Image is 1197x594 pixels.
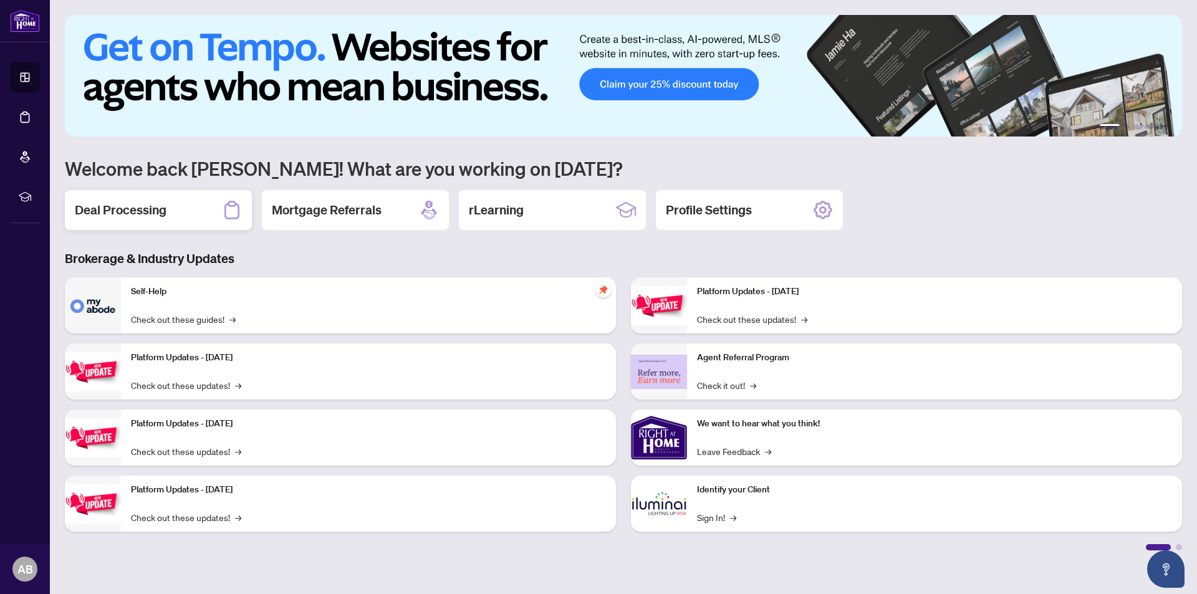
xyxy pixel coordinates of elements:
[1145,124,1150,129] button: 4
[131,312,236,326] a: Check out these guides!→
[730,510,736,524] span: →
[697,510,736,524] a: Sign In!→
[1155,124,1160,129] button: 5
[697,285,1172,299] p: Platform Updates - [DATE]
[1125,124,1130,129] button: 2
[65,352,121,391] img: Platform Updates - September 16, 2025
[1100,124,1120,129] button: 1
[131,444,241,458] a: Check out these updates!→
[631,476,687,532] img: Identify your Client
[235,510,241,524] span: →
[596,282,611,297] span: pushpin
[765,444,771,458] span: →
[697,351,1172,365] p: Agent Referral Program
[131,351,606,365] p: Platform Updates - [DATE]
[131,483,606,497] p: Platform Updates - [DATE]
[666,201,752,219] h2: Profile Settings
[131,285,606,299] p: Self-Help
[131,378,241,392] a: Check out these updates!→
[1147,550,1185,588] button: Open asap
[65,418,121,457] img: Platform Updates - July 21, 2025
[65,277,121,333] img: Self-Help
[235,444,241,458] span: →
[65,156,1182,180] h1: Welcome back [PERSON_NAME]! What are you working on [DATE]?
[17,560,33,578] span: AB
[229,312,236,326] span: →
[1165,124,1170,129] button: 6
[235,378,241,392] span: →
[697,378,756,392] a: Check it out!→
[697,312,807,326] a: Check out these updates!→
[272,201,382,219] h2: Mortgage Referrals
[65,15,1182,137] img: Slide 0
[131,417,606,431] p: Platform Updates - [DATE]
[631,355,687,389] img: Agent Referral Program
[10,9,40,32] img: logo
[801,312,807,326] span: →
[469,201,524,219] h2: rLearning
[65,250,1182,267] h3: Brokerage & Industry Updates
[631,286,687,325] img: Platform Updates - June 23, 2025
[131,510,241,524] a: Check out these updates!→
[65,484,121,524] img: Platform Updates - July 8, 2025
[75,201,166,219] h2: Deal Processing
[697,483,1172,497] p: Identify your Client
[1135,124,1140,129] button: 3
[631,410,687,466] img: We want to hear what you think!
[750,378,756,392] span: →
[697,444,771,458] a: Leave Feedback→
[697,417,1172,431] p: We want to hear what you think!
